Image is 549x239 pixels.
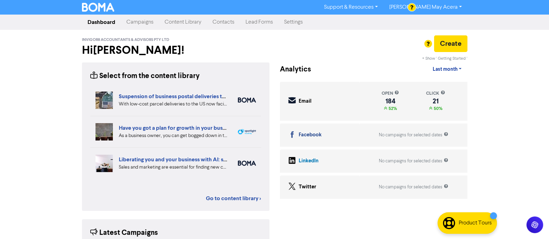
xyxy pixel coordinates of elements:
[379,184,448,190] div: No campaigns for selected dates
[514,206,549,239] iframe: Chat Widget
[238,97,256,103] img: boma
[382,90,399,97] div: open
[119,125,238,131] a: Have you got a plan for growth in your business?
[427,62,467,76] a: Last month
[278,15,308,29] a: Settings
[90,228,158,238] div: Latest Campaigns
[280,64,302,75] div: Analytics
[207,15,240,29] a: Contacts
[119,164,227,171] div: Sales and marketing are essential for finding new customers but eat into your business time. We e...
[379,132,448,138] div: No campaigns for selected dates
[82,44,269,57] h2: Hi [PERSON_NAME] !
[119,93,363,100] a: Suspension of business postal deliveries to the [GEOGRAPHIC_DATA]: what options do you have?
[426,99,445,104] div: 21
[119,156,269,163] a: Liberating you and your business with AI: sales and marketing
[318,2,383,13] a: Support & Resources
[159,15,207,29] a: Content Library
[121,15,159,29] a: Campaigns
[238,161,256,166] img: boma
[426,90,445,97] div: click
[387,106,397,111] span: 52%
[432,66,457,72] span: Last month
[382,99,399,104] div: 184
[299,183,316,191] div: Twitter
[432,106,442,111] span: 50%
[119,101,227,108] div: With low-cost parcel deliveries to the US now facing tariffs, many international postal services ...
[82,3,115,12] img: BOMA Logo
[206,194,261,203] a: Go to content library >
[434,35,467,52] button: Create
[379,158,448,164] div: No campaigns for selected dates
[299,97,311,105] div: Email
[119,132,227,139] div: As a business owner, you can get bogged down in the demands of day-to-day business. We can help b...
[299,157,318,165] div: LinkedIn
[238,129,256,135] img: spotlight
[90,71,200,82] div: Select from the content library
[82,15,121,29] a: Dashboard
[240,15,278,29] a: Lead Forms
[383,2,467,13] a: [PERSON_NAME] May Acera
[422,56,467,62] div: + Show ' Getting Started '
[299,131,322,139] div: Facebook
[82,37,169,42] span: Invigor8 Accountants & Advisors Pty Ltd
